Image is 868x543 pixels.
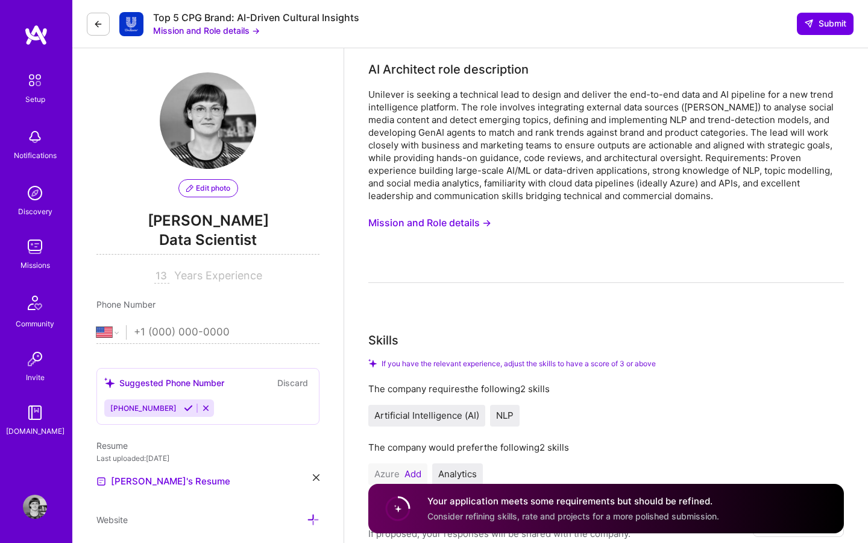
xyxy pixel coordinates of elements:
[184,404,193,413] i: Accept
[23,181,47,205] img: discovery
[368,331,398,349] div: Skills
[368,60,529,78] div: AI Architect role description
[368,527,631,540] div: If proposed, your responses will be shared with the company.
[368,441,844,454] div: The company would prefer the following 2 skills
[153,11,359,24] div: Top 5 CPG Brand: AI-Driven Cultural Insights
[104,376,224,389] div: Suggested Phone Number
[382,359,656,368] span: If you have the relevant experience, adjust the skills to have a score of 3 or above
[26,371,45,384] div: Invite
[25,93,45,106] div: Setup
[274,376,312,390] button: Discard
[23,347,47,371] img: Invite
[368,88,844,202] div: Unilever is seeking a technical lead to design and deliver the end-to-end data and AI pipeline fo...
[14,149,57,162] div: Notifications
[18,205,52,218] div: Discovery
[160,72,256,169] img: User Avatar
[23,235,47,259] img: teamwork
[178,179,238,197] button: Edit photo
[96,440,128,451] span: Resume
[96,212,319,230] span: [PERSON_NAME]
[153,24,260,37] button: Mission and Role details →
[104,378,115,388] i: icon SuggestedTeams
[119,12,143,36] img: Company Logo
[22,68,48,93] img: setup
[110,404,177,413] span: [PHONE_NUMBER]
[6,425,64,437] div: [DOMAIN_NAME]
[23,495,47,519] img: User Avatar
[427,511,719,521] span: Consider refining skills, rate and projects for a more polished submission.
[374,468,400,480] span: Azure
[96,299,156,310] span: Phone Number
[804,17,846,30] span: Submit
[374,410,479,421] span: Artificial Intelligence (AI)
[96,230,319,255] span: Data Scientist
[797,13,854,34] button: Submit
[93,19,103,29] i: icon LeftArrowDark
[20,288,49,317] img: Community
[404,469,421,479] button: Add
[24,24,48,46] img: logo
[23,125,47,149] img: bell
[804,19,814,28] i: icon SendLight
[96,515,128,525] span: Website
[96,452,319,465] div: Last uploaded: [DATE]
[186,183,230,194] span: Edit photo
[186,185,193,192] i: icon PencilPurple
[154,269,169,284] input: XX
[368,359,377,367] i: Check
[368,212,491,234] button: Mission and Role details →
[496,410,514,421] span: NLP
[797,13,854,34] div: null
[23,401,47,425] img: guide book
[96,477,106,486] img: Resume
[134,315,319,350] input: +1 (000) 000-0000
[174,269,262,282] span: Years Experience
[20,495,50,519] a: User Avatar
[16,317,54,330] div: Community
[368,383,844,395] div: The company requires the following 2 skills
[313,474,319,481] i: icon Close
[96,474,230,489] a: [PERSON_NAME]'s Resume
[438,468,477,480] span: Analytics
[427,495,719,507] h4: Your application meets some requirements but should be refined.
[201,404,210,413] i: Reject
[20,259,50,271] div: Missions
